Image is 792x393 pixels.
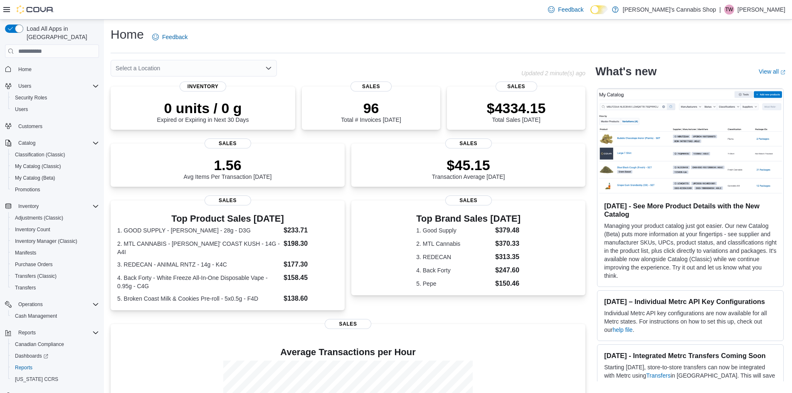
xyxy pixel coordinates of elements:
span: Inventory [180,82,226,91]
a: Promotions [12,185,44,195]
span: Customers [15,121,99,131]
span: Feedback [162,33,188,41]
h2: What's new [595,65,656,78]
span: Customers [18,123,42,130]
dt: 2. MTL Cannabis [416,240,492,248]
span: Inventory Manager (Classic) [12,236,99,246]
span: Transfers (Classic) [12,271,99,281]
button: Users [15,81,35,91]
span: Users [12,104,99,114]
span: Classification (Classic) [15,151,65,158]
div: Expired or Expiring in Next 30 Days [157,100,249,123]
dd: $379.48 [495,225,521,235]
span: Dark Mode [590,14,591,15]
span: Dashboards [12,351,99,361]
dd: $177.30 [284,260,338,269]
button: My Catalog (Classic) [8,161,102,172]
div: Avg Items Per Transaction [DATE] [184,157,272,180]
a: Dashboards [8,350,102,362]
span: My Catalog (Classic) [15,163,61,170]
button: Reports [2,327,102,339]
div: Total # Invoices [DATE] [341,100,401,123]
button: Reports [8,362,102,373]
dd: $247.60 [495,265,521,275]
dt: 5. Broken Coast Milk & Cookies Pre-roll - 5x0.5g - F4D [117,294,280,303]
button: [US_STATE] CCRS [8,373,102,385]
input: Dark Mode [590,5,608,14]
a: Cash Management [12,311,60,321]
span: Security Roles [12,93,99,103]
dd: $150.46 [495,279,521,289]
dt: 1. GOOD SUPPLY - [PERSON_NAME] - 28g - D3G [117,226,280,235]
p: Individual Metrc API key configurations are now available for all Metrc states. For instructions ... [604,309,777,334]
span: Sales [496,82,537,91]
dt: 4. Back Forty [416,266,492,274]
dt: 5. Pepe [416,279,492,288]
button: Security Roles [8,92,102,104]
span: Purchase Orders [15,261,53,268]
p: [PERSON_NAME]'s Cannabis Shop [623,5,716,15]
h3: [DATE] - Integrated Metrc Transfers Coming Soon [604,351,777,360]
dt: 3. REDECAN [416,253,492,261]
span: Transfers (Classic) [15,273,57,279]
button: Canadian Compliance [8,339,102,350]
dt: 3. REDECAN - ANIMAL RNTZ - 14g - K4C [117,260,280,269]
a: Purchase Orders [12,260,56,269]
h3: [DATE] – Individual Metrc API Key Configurations [604,297,777,306]
span: Home [15,64,99,74]
span: [US_STATE] CCRS [15,376,58,383]
span: Promotions [15,186,40,193]
span: Operations [18,301,43,308]
p: $45.15 [432,157,505,173]
a: Adjustments (Classic) [12,213,67,223]
span: Cash Management [12,311,99,321]
button: Open list of options [265,65,272,72]
button: Transfers (Classic) [8,270,102,282]
img: Cova [17,5,54,14]
span: Canadian Compliance [15,341,64,348]
span: Inventory Count [12,225,99,235]
a: Feedback [149,29,191,45]
p: Managing your product catalog just got easier. Our new Catalog (Beta) puts more information at yo... [604,222,777,280]
button: My Catalog (Beta) [8,172,102,184]
span: Inventory [18,203,39,210]
a: Classification (Classic) [12,150,69,160]
dd: $198.30 [284,239,338,249]
dt: 1. Good Supply [416,226,492,235]
span: TW [725,5,733,15]
h3: Top Product Sales [DATE] [117,214,338,224]
button: Users [8,104,102,115]
button: Promotions [8,184,102,195]
a: Feedback [545,1,587,18]
button: Adjustments (Classic) [8,212,102,224]
p: 96 [341,100,401,116]
span: My Catalog (Beta) [15,175,55,181]
a: Users [12,104,31,114]
span: Catalog [18,140,35,146]
span: Reports [18,329,36,336]
span: Adjustments (Classic) [15,215,63,221]
span: Washington CCRS [12,374,99,384]
button: Inventory [15,201,42,211]
button: Inventory Count [8,224,102,235]
span: Cash Management [15,313,57,319]
button: Cash Management [8,310,102,322]
dt: 4. Back Forty - White Freeze All-In-One Disposable Vape - 0.95g - C4G [117,274,280,290]
span: Transfers [12,283,99,293]
a: My Catalog (Classic) [12,161,64,171]
h4: Average Transactions per Hour [117,347,579,357]
span: Users [15,81,99,91]
span: Canadian Compliance [12,339,99,349]
button: Classification (Classic) [8,149,102,161]
span: Classification (Classic) [12,150,99,160]
svg: External link [780,70,785,75]
span: Catalog [15,138,99,148]
span: My Catalog (Classic) [12,161,99,171]
dd: $313.35 [495,252,521,262]
span: Sales [445,195,492,205]
span: Sales [350,82,392,91]
button: Purchase Orders [8,259,102,270]
p: | [719,5,721,15]
a: Transfers (Classic) [12,271,60,281]
span: Home [18,66,32,73]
